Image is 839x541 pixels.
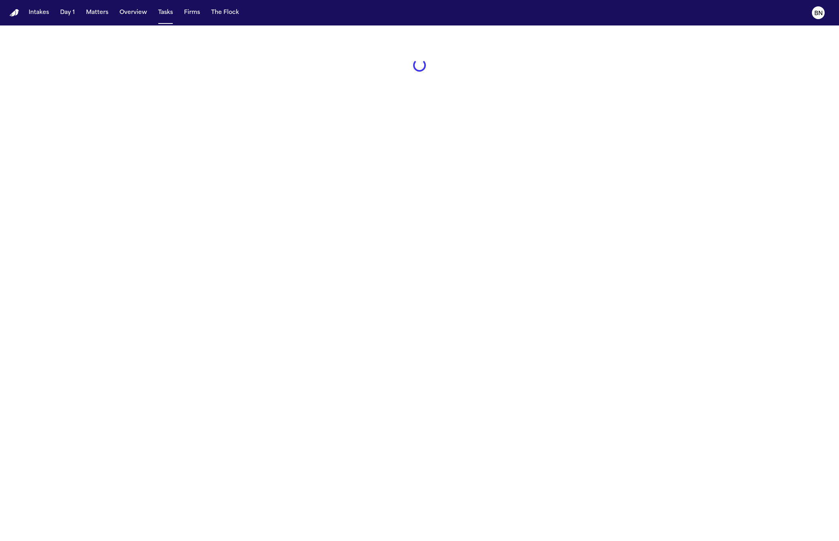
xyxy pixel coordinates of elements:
button: Tasks [155,6,176,20]
button: Matters [83,6,112,20]
button: Day 1 [57,6,78,20]
button: Firms [181,6,203,20]
text: BN [814,11,823,16]
img: Finch Logo [10,9,19,17]
button: The Flock [208,6,242,20]
button: Overview [116,6,150,20]
button: Intakes [25,6,52,20]
a: Home [10,9,19,17]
